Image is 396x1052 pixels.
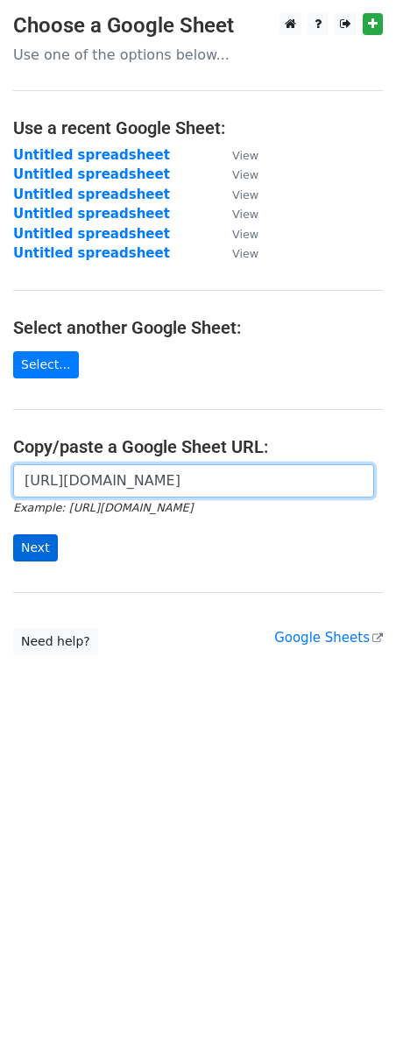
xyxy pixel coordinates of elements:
[13,501,193,514] small: Example: [URL][DOMAIN_NAME]
[232,149,258,162] small: View
[13,206,170,222] a: Untitled spreadsheet
[13,117,383,138] h4: Use a recent Google Sheet:
[232,168,258,181] small: View
[13,147,170,163] a: Untitled spreadsheet
[215,226,258,242] a: View
[13,46,383,64] p: Use one of the options below...
[13,436,383,457] h4: Copy/paste a Google Sheet URL:
[13,166,170,182] a: Untitled spreadsheet
[232,228,258,241] small: View
[13,187,170,202] a: Untitled spreadsheet
[13,464,374,498] input: Paste your Google Sheet URL here
[308,968,396,1052] iframe: Chat Widget
[215,187,258,202] a: View
[13,317,383,338] h4: Select another Google Sheet:
[232,208,258,221] small: View
[215,245,258,261] a: View
[232,247,258,260] small: View
[13,226,170,242] a: Untitled spreadsheet
[13,13,383,39] h3: Choose a Google Sheet
[215,166,258,182] a: View
[13,351,79,378] a: Select...
[215,206,258,222] a: View
[274,630,383,646] a: Google Sheets
[232,188,258,201] small: View
[215,147,258,163] a: View
[13,534,58,561] input: Next
[13,245,170,261] a: Untitled spreadsheet
[13,628,98,655] a: Need help?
